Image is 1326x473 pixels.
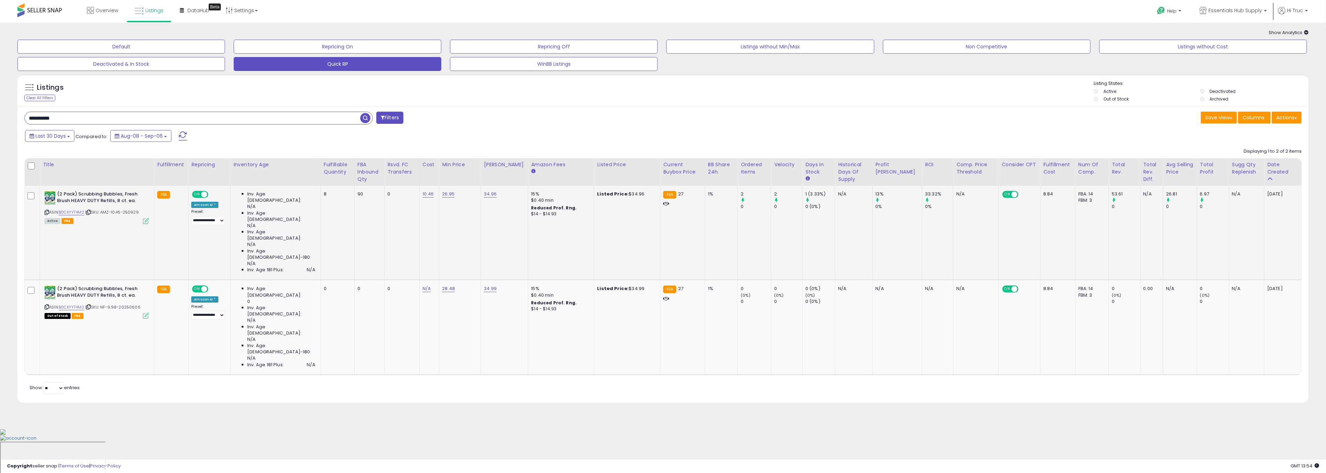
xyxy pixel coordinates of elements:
span: All listings that are currently out of stock and unavailable for purchase on Amazon [45,313,71,319]
div: 0 [1112,203,1140,210]
div: Days In Stock [805,161,832,176]
span: Inv. Age [DEMOGRAPHIC_DATA]-180: [247,343,315,355]
div: ASIN: [45,286,149,318]
div: 0 [774,203,802,210]
div: $0.40 min [531,292,589,298]
button: Repricing On [234,40,441,54]
div: Preset: [191,209,225,225]
div: 6.97 [1200,191,1229,197]
div: 8 [324,191,349,197]
div: FBM: 3 [1078,292,1103,298]
div: N/A [1232,286,1259,292]
div: Historical Days Of Supply [838,161,869,183]
div: Amazon AI * [191,202,218,208]
span: ON [193,192,201,198]
button: Listings without Cost [1099,40,1307,54]
div: N/A [1143,191,1158,197]
div: ROI [925,161,950,168]
div: 0 [741,203,771,210]
div: Total Rev. [1112,161,1137,176]
span: 27 [678,285,683,292]
th: Please note that this number is a calculation based on your required days of coverage and your ve... [1229,158,1264,186]
div: 0 [741,286,771,292]
div: N/A [1166,286,1191,292]
span: Show Analytics [1269,29,1309,36]
span: | SKU: NF-9.98-20250606 [85,304,140,310]
span: DataHub [187,7,209,14]
span: OFF [207,192,218,198]
div: 0 [1200,203,1229,210]
div: Num of Comp. [1078,161,1106,176]
div: 0 [1200,286,1229,292]
span: Help [1167,8,1176,14]
div: 2 [741,191,771,197]
div: $34.96 [597,191,655,197]
button: Listings without Min/Max [666,40,874,54]
button: Filters [376,112,403,124]
span: Inv. Age [DEMOGRAPHIC_DATA]-180: [247,248,315,260]
small: FBA [157,191,170,199]
a: 34.99 [484,285,497,292]
div: 0 [387,286,414,292]
div: Preset: [191,304,225,320]
b: Reduced Prof. Rng. [531,300,577,306]
div: 15% [531,286,589,292]
label: Active [1103,88,1116,94]
div: 0 [741,298,771,305]
div: N/A [1232,191,1259,197]
div: [PERSON_NAME] [484,161,525,168]
div: Amazon Fees [531,161,591,168]
div: 0 [1166,203,1197,210]
button: Quick RP [234,57,441,71]
div: 0 (0%) [805,203,835,210]
div: 8.84 [1043,286,1070,292]
i: Get Help [1157,6,1165,15]
div: Cost [423,161,436,168]
div: 90 [357,191,379,197]
small: Days In Stock. [805,176,810,182]
span: Show: entries [30,384,80,391]
button: Deactivated & In Stock [17,57,225,71]
div: Rsvd. FC Transfers [387,161,416,176]
div: Current Buybox Price [663,161,702,176]
span: Listings [145,7,163,14]
a: B0CXYY74M2 [59,304,84,310]
div: Total Rev. Diff. [1143,161,1160,183]
div: Fulfillment [157,161,185,168]
span: Hi Truc [1287,7,1303,14]
div: Title [43,161,151,168]
small: FBA [663,191,676,199]
small: Amazon Fees. [531,168,535,175]
div: 0.00 [1143,286,1158,292]
span: N/A [307,362,315,368]
span: Overview [96,7,118,14]
div: Avg Selling Price [1166,161,1194,176]
div: N/A [838,286,867,292]
div: $14 - $14.93 [531,211,589,217]
span: Essentials Hub Supply [1208,7,1262,14]
p: Listing States: [1094,80,1309,87]
span: Inv. Age [DEMOGRAPHIC_DATA]: [247,324,315,336]
button: WinBB Listings [450,57,658,71]
button: Repricing Off [450,40,658,54]
a: 28.48 [442,285,455,292]
a: 26.95 [442,191,455,198]
div: 26.81 [1166,191,1197,197]
span: FBA [62,218,73,224]
a: Hi Truc [1278,7,1308,23]
span: All listings currently available for purchase on Amazon [45,218,61,224]
div: $14 - $14.93 [531,306,589,312]
span: Last 30 Days [35,133,66,139]
b: (2 Pack) Scrubbing Bubbles, Fresh Brush HEAVY DUTY Refills, 8 ct. ea. [57,286,142,300]
span: N/A [247,241,256,248]
span: ON [1003,192,1012,198]
div: Ordered Items [741,161,768,176]
h5: Listings [37,83,64,93]
span: ON [193,286,201,292]
div: Sugg Qty Replenish [1232,161,1262,176]
span: N/A [247,336,256,343]
div: Displaying 1 to 2 of 2 items [1244,148,1302,155]
div: 15% [531,191,589,197]
small: (0%) [1200,292,1210,298]
div: 8.84 [1043,191,1070,197]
